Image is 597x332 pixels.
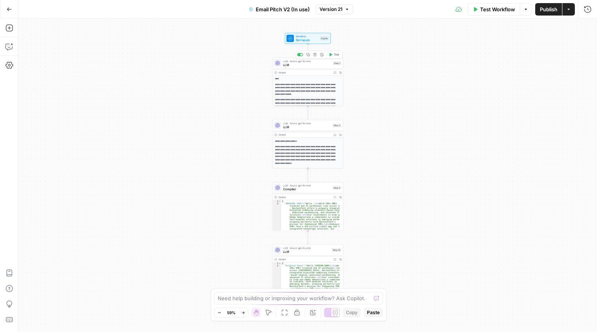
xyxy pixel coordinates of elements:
[272,182,344,231] div: LLM · Azure: gpt-4o-miniCompilerStep 5Output{ "ORIGINAL MAIL":"Hello ,\n\nWith 200+ SMEs financed...
[333,186,341,190] div: Step 5
[480,5,515,13] span: Test Workflow
[535,3,562,16] button: Publish
[279,262,281,265] span: Toggle code folding, rows 1 through 4
[540,5,557,13] span: Publish
[283,122,331,125] span: LLM · Azure: gpt-4o-mini
[364,308,383,318] button: Paste
[279,133,331,136] div: Output
[334,52,339,57] span: Test
[283,63,331,67] span: LLM
[283,187,331,192] span: Compiler
[316,4,353,14] button: Version 21
[227,309,236,316] span: 59%
[283,125,331,129] span: LLM
[283,184,331,187] span: LLM · Azure: gpt-4o-mini
[279,71,331,74] div: Output
[283,246,330,250] span: LLM · Azure: gpt-4o-mini
[332,248,341,252] div: Step 12
[283,249,330,254] span: LLM
[333,123,341,128] div: Step 3
[346,309,358,316] span: Copy
[256,5,310,13] span: Email Pitch V2 (In use)
[307,231,309,244] g: Edge from step_5 to step_12
[272,264,281,317] div: 2
[244,3,314,16] button: Email Pitch V2 (In use)
[272,202,281,255] div: 2
[343,308,361,318] button: Copy
[279,200,281,202] span: Toggle code folding, rows 1 through 4
[272,33,344,44] div: WorkflowSet InputsInputs
[279,257,331,261] div: Output
[279,195,331,199] div: Output
[319,6,342,13] span: Version 21
[296,35,318,38] span: Workflow
[367,309,380,316] span: Paste
[468,3,520,16] button: Test Workflow
[320,37,329,41] div: Inputs
[307,169,309,182] g: Edge from step_3 to step_5
[307,106,309,119] g: Edge from step_1 to step_3
[333,61,341,65] div: Step 1
[272,262,281,265] div: 1
[283,59,331,63] span: LLM · Azure: gpt-4o-mini
[327,52,341,57] button: Test
[296,38,318,42] span: Set Inputs
[272,245,344,293] div: LLM · Azure: gpt-4o-miniLLMStep 12Output{ "Original Email":"Hello [PERSON_NAME],\n\nWith 200+ SME...
[272,200,281,202] div: 1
